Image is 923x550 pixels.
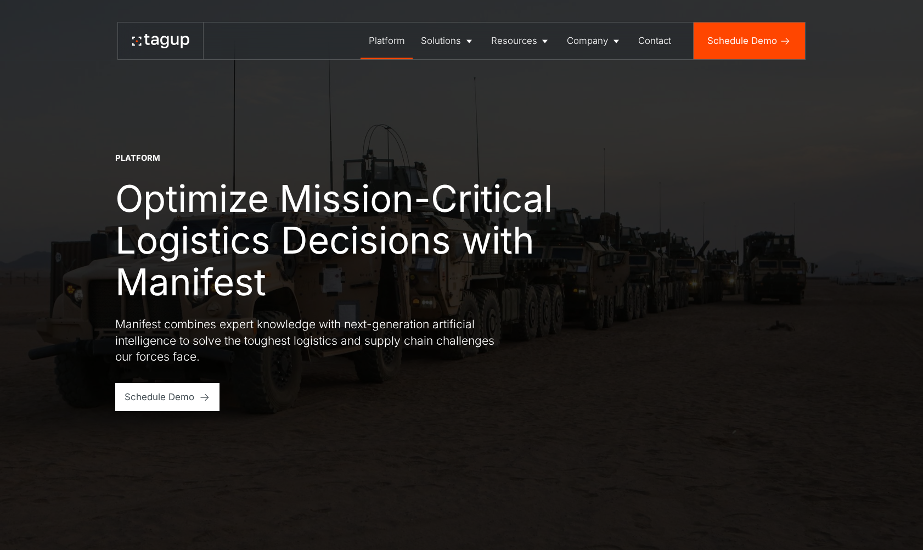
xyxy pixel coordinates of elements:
[115,316,510,364] p: Manifest combines expert knowledge with next-generation artificial intelligence to solve the toug...
[413,23,483,59] a: Solutions
[369,34,405,48] div: Platform
[567,34,608,48] div: Company
[638,34,671,48] div: Contact
[707,34,777,48] div: Schedule Demo
[115,383,220,411] a: Schedule Demo
[483,23,559,59] a: Resources
[125,390,194,404] div: Schedule Demo
[421,34,461,48] div: Solutions
[630,23,679,59] a: Contact
[559,23,631,59] a: Company
[361,23,413,59] a: Platform
[115,178,576,302] h1: Optimize Mission-Critical Logistics Decisions with Manifest
[694,23,805,59] a: Schedule Demo
[491,34,537,48] div: Resources
[115,153,160,164] div: Platform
